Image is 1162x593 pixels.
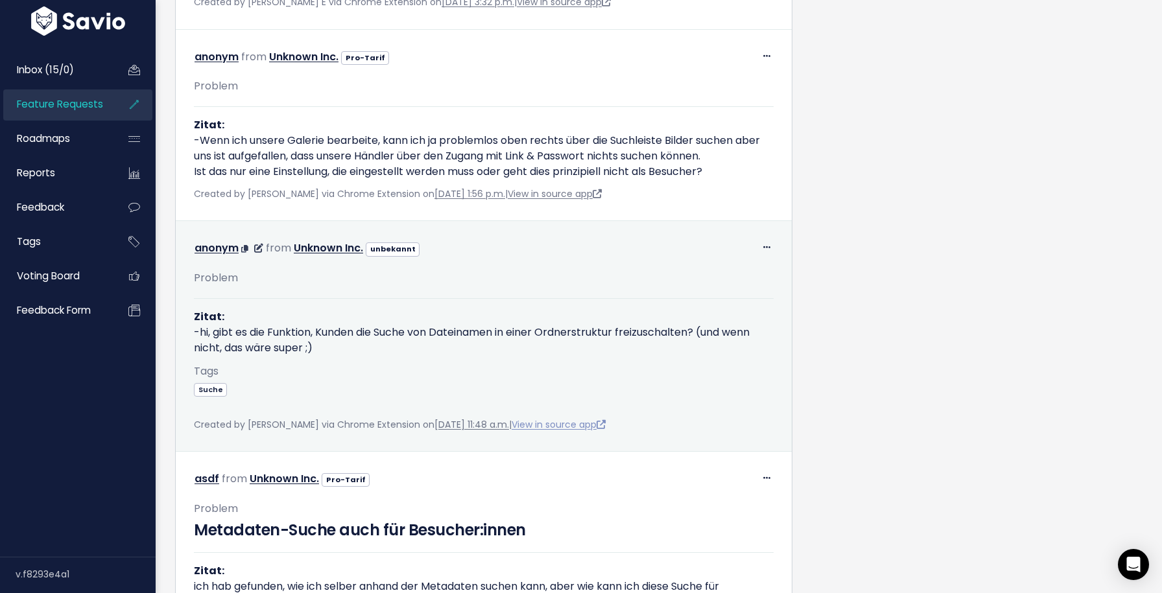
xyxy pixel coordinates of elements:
a: View in source app [512,418,606,431]
div: v.f8293e4a1 [16,557,156,591]
strong: unbekannt [370,244,416,254]
a: View in source app [508,187,602,200]
a: [DATE] 11:48 a.m. [434,418,509,431]
span: Reports [17,166,55,180]
a: Unknown Inc. [250,471,319,486]
a: Suche [194,382,227,395]
span: from [222,471,247,486]
span: from [266,240,291,255]
a: Feedback [3,192,108,222]
span: Inbox (15/0) [17,63,74,76]
h3: Metadaten-Suche auch für Besucher:innen [194,518,774,542]
span: Tags [194,364,219,378]
a: Voting Board [3,261,108,291]
strong: Pro-Tarif [346,52,385,63]
p: -Wenn ich unsere Galerie bearbeite, kann ich ja problemlos oben rechts über die Suchleiste Bilder... [194,117,774,180]
span: Feedback form [17,303,91,317]
strong: Zitat: [194,309,224,324]
span: Tags [17,235,41,248]
a: asdf [195,471,219,486]
a: anonym [195,240,239,255]
span: Created by [PERSON_NAME] via Chrome Extension on | [194,418,606,431]
a: Feature Requests [3,89,108,119]
span: Problem [194,501,238,516]
i: Copy Email to clipboard [241,245,248,253]
a: Unknown Inc. [294,240,363,255]
span: Problem [194,78,238,93]
a: Roadmaps [3,124,108,154]
strong: Zitat: [194,117,224,132]
strong: Pro-Tarif [326,474,366,485]
span: Voting Board [17,269,80,283]
span: Roadmaps [17,132,70,145]
span: Suche [194,383,227,397]
a: Inbox (15/0) [3,55,108,85]
img: logo-white.9d6f32f41409.svg [28,6,128,36]
div: Open Intercom Messenger [1118,549,1149,580]
a: [DATE] 1:56 p.m. [434,187,505,200]
span: from [241,49,267,64]
a: anonym [195,49,239,64]
a: Reports [3,158,108,188]
strong: Zitat: [194,563,224,578]
a: Unknown Inc. [269,49,338,64]
a: Tags [3,227,108,257]
span: Problem [194,270,238,285]
p: -hi, gibt es die Funktion, Kunden die Suche von Dateinamen in einer Ordnerstruktur freizuschalten... [194,309,774,356]
span: Feedback [17,200,64,214]
a: Feedback form [3,296,108,325]
span: Created by [PERSON_NAME] via Chrome Extension on | [194,187,602,200]
span: Feature Requests [17,97,103,111]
